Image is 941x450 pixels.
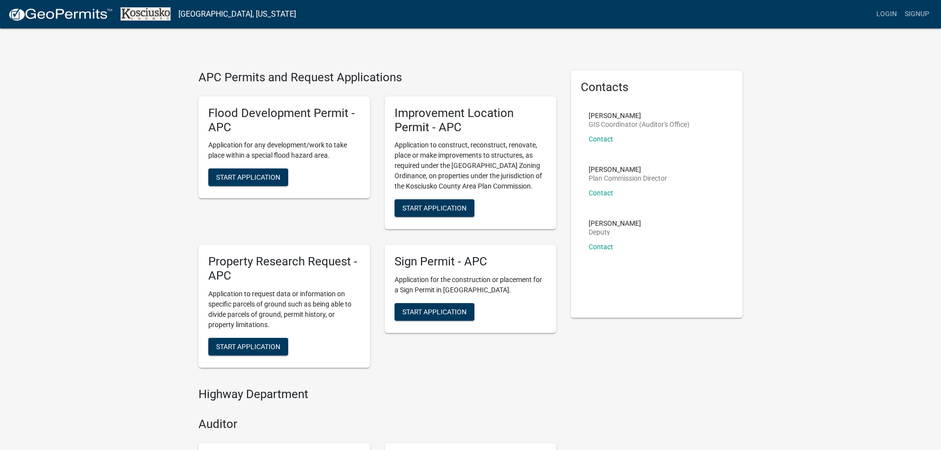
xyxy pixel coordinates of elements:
h4: Auditor [198,417,556,431]
p: Application for the construction or placement for a Sign Permit in [GEOGRAPHIC_DATA]. [395,275,546,295]
h5: Contacts [581,80,733,95]
span: Start Application [402,204,467,212]
p: [PERSON_NAME] [589,112,690,119]
span: Start Application [216,173,280,181]
a: Login [872,5,901,24]
button: Start Application [208,338,288,355]
p: [PERSON_NAME] [589,166,667,173]
img: Kosciusko County, Indiana [121,7,171,21]
button: Start Application [208,168,288,186]
a: [GEOGRAPHIC_DATA], [US_STATE] [178,6,296,23]
p: Application to request data or information on specific parcels of ground such as being able to di... [208,289,360,330]
p: Application for any development/work to take place within a special flood hazard area. [208,140,360,161]
p: GIS Coordinator (Auditor's Office) [589,121,690,128]
h4: APC Permits and Request Applications [198,71,556,85]
h5: Flood Development Permit - APC [208,106,360,135]
button: Start Application [395,199,474,217]
p: Application to construct, reconstruct, renovate, place or make improvements to structures, as req... [395,140,546,191]
h5: Property Research Request - APC [208,255,360,283]
p: Deputy [589,229,641,236]
p: Plan Commission Director [589,175,667,182]
a: Contact [589,189,613,197]
h5: Improvement Location Permit - APC [395,106,546,135]
a: Contact [589,135,613,143]
h5: Sign Permit - APC [395,255,546,269]
a: Signup [901,5,933,24]
button: Start Application [395,303,474,321]
span: Start Application [216,342,280,350]
span: Start Application [402,308,467,316]
p: [PERSON_NAME] [589,220,641,227]
h4: Highway Department [198,387,556,402]
a: Contact [589,243,613,251]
